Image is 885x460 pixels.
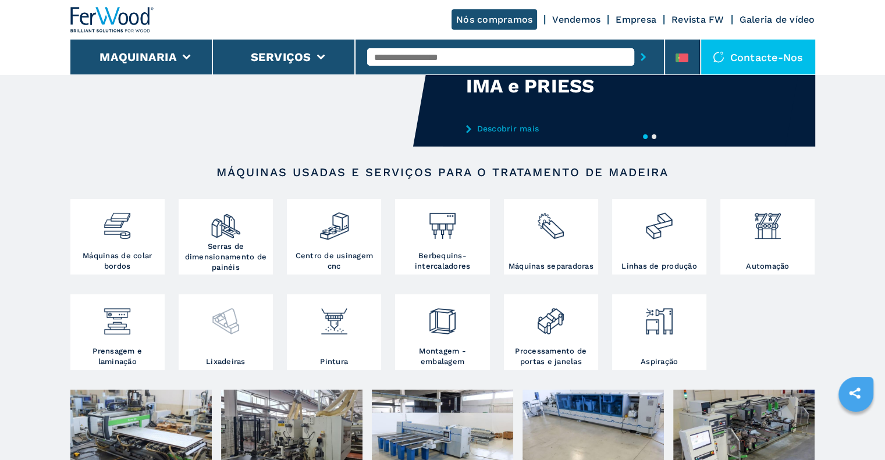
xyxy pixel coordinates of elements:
[740,14,815,25] a: Galeria de vídeo
[652,134,656,139] button: 2
[398,346,486,367] h3: Montagem - embalagem
[535,297,566,337] img: lavorazione_porte_finestre_2.png
[504,199,598,274] a: Máquinas separadoras
[720,199,815,274] a: Automação
[70,199,165,274] a: Máquinas de colar bordos
[102,202,133,241] img: bordatrici_1.png
[206,356,246,367] h3: Lixadeiras
[616,14,656,25] a: Empresa
[840,379,869,408] a: sharethis
[290,251,378,272] h3: Centro de usinagem cnc
[319,202,350,241] img: centro_di_lavoro_cnc_2.png
[73,251,162,272] h3: Máquinas de colar bordos
[621,261,697,272] h3: Linhas de produção
[395,199,489,274] a: Berbequins-intercaladores
[641,356,678,367] h3: Aspiração
[836,408,876,451] iframe: Chat
[466,124,694,133] a: Descobrir mais
[179,294,273,370] a: Lixadeiras
[287,199,381,274] a: Centro de usinagem cnc
[644,297,674,337] img: aspirazione_1.png
[504,294,598,370] a: Processamento de portas e janelas
[108,165,778,179] h2: Máquinas usadas e serviços para o tratamento de madeira
[99,50,177,64] button: Maquinaria
[73,346,162,367] h3: Prensagem e laminação
[452,9,537,30] a: Nós compramos
[320,356,348,367] h3: Pintura
[70,294,165,370] a: Prensagem e laminação
[535,202,566,241] img: sezionatrici_2.png
[746,261,789,272] h3: Automação
[612,294,706,370] a: Aspiração
[395,294,489,370] a: Montagem - embalagem
[752,202,783,241] img: automazione.png
[319,297,350,337] img: verniciatura_1.png
[179,199,273,274] a: Serras de dimensionamento de painéis
[102,297,133,337] img: pressa-strettoia.png
[70,7,154,33] img: Ferwood
[210,202,241,241] img: squadratrici_2.png
[251,50,311,64] button: Serviços
[287,294,381,370] a: Pintura
[182,241,270,273] h3: Serras de dimensionamento de painéis
[509,261,593,272] h3: Máquinas separadoras
[671,14,724,25] a: Revista FW
[210,297,241,337] img: levigatrici_2.png
[552,14,600,25] a: Vendemos
[644,202,674,241] img: linee_di_produzione_2.png
[398,251,486,272] h3: Berbequins-intercaladores
[713,51,724,63] img: Contacte-nos
[643,134,648,139] button: 1
[701,40,815,74] div: Contacte-nos
[427,202,458,241] img: foratrici_inseritrici_2.png
[427,297,458,337] img: montaggio_imballaggio_2.png
[612,199,706,274] a: Linhas de produção
[634,44,652,70] button: submit-button
[507,346,595,367] h3: Processamento de portas e janelas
